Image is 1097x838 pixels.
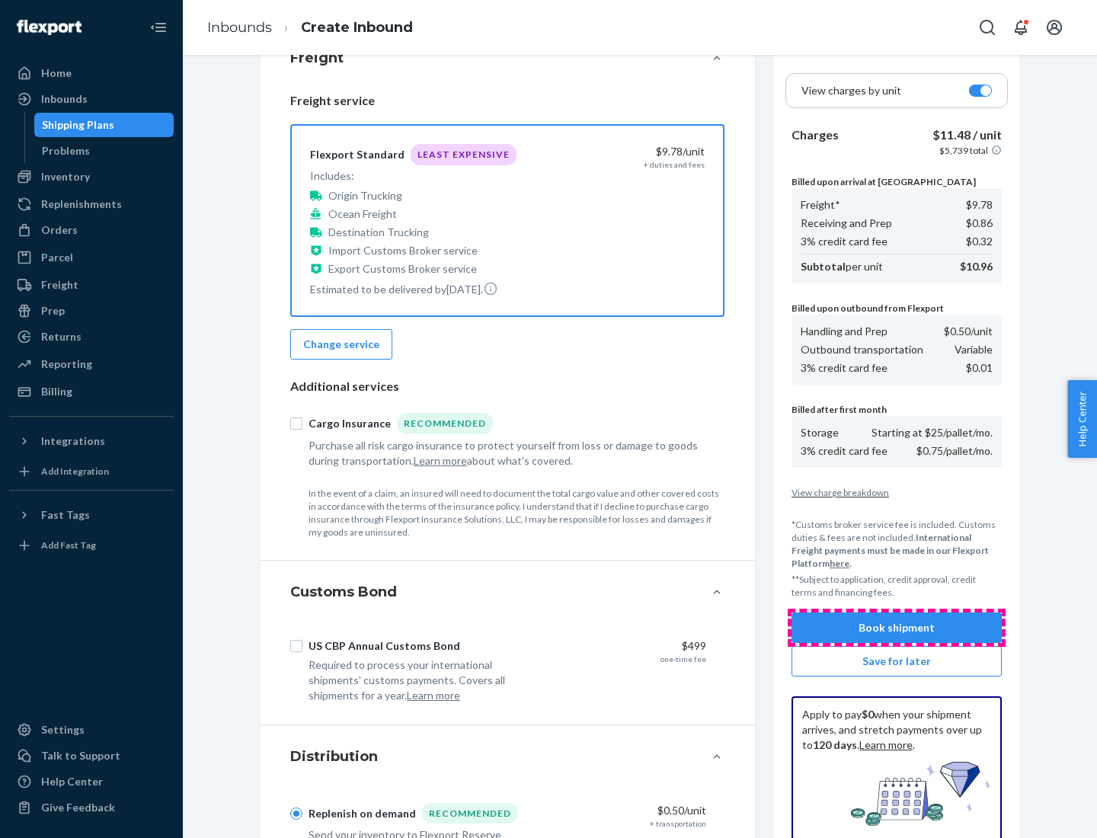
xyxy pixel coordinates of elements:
div: Prep [41,303,65,318]
a: Settings [9,718,174,742]
div: Replenish on demand [309,806,416,821]
p: *Customs broker service fee is included. Customs duties & fees are not included. [792,518,1002,571]
div: Fast Tags [41,507,90,523]
p: Estimated to be delivered by [DATE] . [310,281,517,297]
a: Problems [34,139,174,163]
div: Recommended [397,413,493,433]
button: Fast Tags [9,503,174,527]
p: 3% credit card fee [801,360,888,376]
div: + transportation [650,818,706,829]
p: Origin Trucking [328,188,402,203]
p: View charges by unit [801,83,901,98]
img: Flexport logo [17,20,82,35]
a: Inventory [9,165,174,189]
p: $9.78 [966,197,993,213]
p: Billed upon outbound from Flexport [792,302,1002,315]
p: Import Customs Broker service [328,243,478,258]
a: Create Inbound [301,19,413,36]
b: 120 days [813,738,857,751]
a: Inbounds [207,19,272,36]
div: Add Integration [41,465,109,478]
a: here [830,558,849,569]
div: Flexport Standard [310,147,405,162]
b: Subtotal [801,260,846,273]
input: US CBP Annual Customs Bond [290,640,302,652]
div: Least Expensive [411,144,517,165]
p: Includes: [310,168,517,184]
div: $0.50 /unit [548,803,706,818]
div: $9.78 /unit [546,144,705,159]
a: Returns [9,325,174,349]
div: Problems [42,143,90,158]
button: Change service [290,329,392,360]
div: Cargo Insurance [309,416,391,431]
button: Book shipment [792,613,1002,643]
p: Ocean Freight [328,206,397,222]
p: Freight* [801,197,840,213]
b: $0 [862,708,874,721]
p: $10.96 [960,259,993,274]
p: Handling and Prep [801,324,888,339]
a: Inbounds [9,87,174,111]
b: International Freight payments must be made in our Flexport Platform . [792,532,989,569]
button: Open account menu [1039,12,1070,43]
p: 3% credit card fee [801,234,888,249]
p: In the event of a claim, an insured will need to document the total cargo value and other covered... [309,487,724,539]
input: Replenish on demandRecommended [290,808,302,820]
p: Export Customs Broker service [328,261,477,277]
button: Help Center [1067,380,1097,458]
h4: Distribution [290,747,378,766]
button: Integrations [9,429,174,453]
div: Add Fast Tag [41,539,96,552]
div: Required to process your international shipments' customs payments. Covers all shipments for a year. [309,657,536,703]
a: Help Center [9,769,174,794]
ol: breadcrumbs [195,5,425,50]
p: $0.01 [966,360,993,376]
p: Freight service [290,92,724,110]
p: 3% credit card fee [801,443,888,459]
a: Prep [9,299,174,323]
p: **Subject to application, credit approval, credit terms and financing fees. [792,573,1002,599]
p: Billed upon arrival at [GEOGRAPHIC_DATA] [792,175,1002,188]
div: Returns [41,329,82,344]
a: Freight [9,273,174,297]
button: Open notifications [1006,12,1036,43]
div: US CBP Annual Customs Bond [309,638,460,654]
p: Destination Trucking [328,225,429,240]
a: Learn more [859,738,913,751]
a: Add Fast Tag [9,533,174,558]
p: Starting at $25/pallet/mo. [872,425,993,440]
a: Parcel [9,245,174,270]
p: $0.32 [966,234,993,249]
div: Give Feedback [41,800,115,815]
a: Talk to Support [9,744,174,768]
div: Shipping Plans [42,117,114,133]
div: Purchase all risk cargo insurance to protect yourself from loss or damage to goods during transpo... [309,438,706,469]
p: Storage [801,425,839,440]
p: per unit [801,259,883,274]
button: Open Search Box [972,12,1003,43]
div: + duties and fees [644,159,705,170]
button: View charge breakdown [792,486,1002,499]
h4: Customs Bond [290,582,397,602]
p: $11.48 / unit [932,126,1002,144]
h4: Freight [290,48,344,68]
button: Learn more [414,453,467,469]
div: Integrations [41,433,105,449]
div: Inventory [41,169,90,184]
p: Outbound transportation [801,342,923,357]
div: Settings [41,722,85,737]
div: $499 [548,638,706,654]
p: $0.50 /unit [944,324,993,339]
p: $5,739 total [939,144,988,157]
a: Orders [9,218,174,242]
p: Additional services [290,378,724,395]
div: Help Center [41,774,103,789]
div: Recommended [422,803,518,824]
a: Billing [9,379,174,404]
button: Learn more [407,688,460,703]
div: Home [41,66,72,81]
p: Apply to pay when your shipment arrives, and stretch payments over up to . . [802,707,991,753]
button: Save for later [792,646,1002,676]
